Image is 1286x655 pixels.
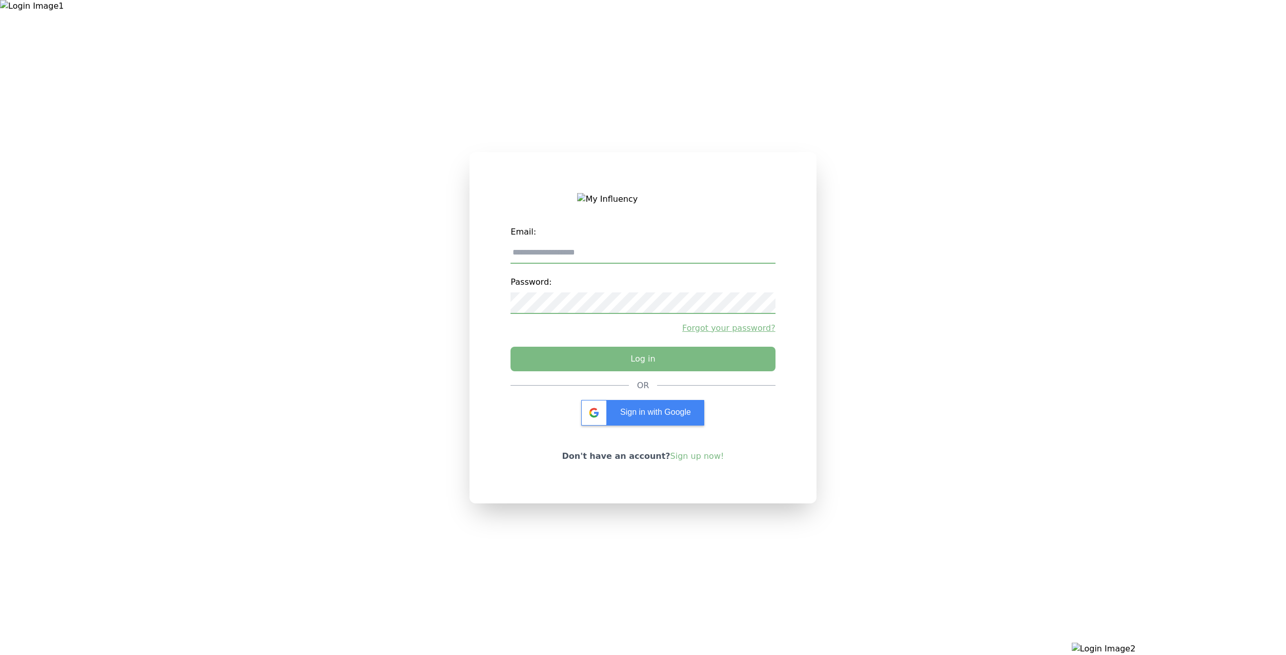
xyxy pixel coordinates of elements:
[511,272,775,292] label: Password:
[620,408,691,416] span: Sign in with Google
[511,222,775,242] label: Email:
[670,451,724,461] a: Sign up now!
[577,193,708,205] img: My Influency
[562,450,724,462] p: Don't have an account?
[581,400,704,426] div: Sign in with Google
[511,347,775,371] button: Log in
[1072,643,1286,655] img: Login Image2
[637,379,649,392] div: OR
[511,322,775,334] a: Forgot your password?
